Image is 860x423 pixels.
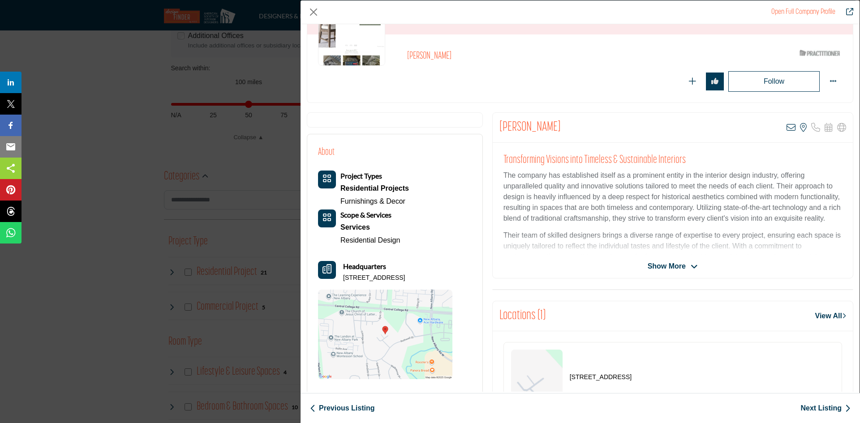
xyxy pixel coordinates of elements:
[503,230,842,295] p: Their team of skilled designers brings a diverse range of expertise to every project, ensuring ea...
[310,403,374,414] a: Previous Listing
[648,261,686,272] span: Show More
[684,73,701,90] button: Redirect to login page
[340,182,409,195] div: Types of projects range from simple residential renovations to highly complex commercial initiati...
[340,221,400,234] div: Interior and exterior spaces including lighting, layouts, furnishings, accessories, artwork, land...
[318,290,452,379] img: Location Map
[340,211,391,219] a: Scope & Services
[307,5,320,19] button: Close
[340,197,405,205] a: Furnishings & Decor
[318,209,336,227] button: Category Icon
[340,210,391,219] b: Scope & Services
[503,154,842,167] h2: Transforming Visions into Timeless & Sustainable Interiors
[340,172,382,180] a: Project Types
[824,73,842,90] button: More Options
[499,120,561,136] h2: Wayne Aspey
[340,236,400,244] a: Residential Design
[800,47,840,59] img: ASID Qualified Practitioners
[815,311,846,321] a: View All
[340,221,400,234] a: Services
[499,308,546,324] h2: Locations (1)
[511,350,563,401] img: Location Map
[728,71,820,92] button: Redirect to login
[407,51,654,62] h2: [PERSON_NAME]
[570,373,632,382] p: [STREET_ADDRESS]
[318,145,335,160] h2: About
[318,261,336,279] button: Headquarter icon
[318,171,336,188] button: Category Icon
[840,7,853,17] a: Redirect to wayne-aspey
[503,170,842,224] p: The company has established itself as a prominent entity in the interior design industry, offerin...
[343,261,386,272] b: Headquarters
[343,273,405,282] p: [STREET_ADDRESS]
[771,9,835,16] a: Redirect to wayne-aspey
[706,73,724,90] button: Redirect to login page
[800,403,851,414] a: Next Listing
[340,182,409,195] a: Residential Projects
